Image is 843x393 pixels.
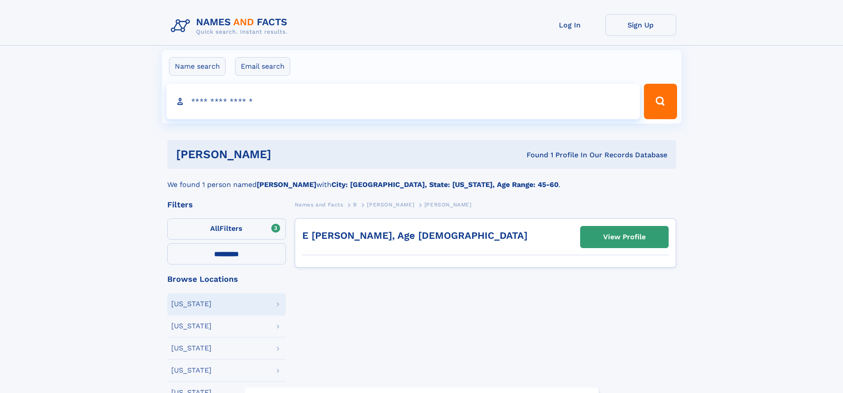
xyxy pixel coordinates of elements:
[367,199,414,210] a: [PERSON_NAME]
[424,202,472,208] span: [PERSON_NAME]
[295,199,343,210] a: Names and Facts
[176,149,399,160] h1: [PERSON_NAME]
[171,300,212,307] div: [US_STATE]
[535,14,605,36] a: Log In
[399,150,667,160] div: Found 1 Profile In Our Records Database
[167,169,676,190] div: We found 1 person named with .
[605,14,676,36] a: Sign Up
[167,201,286,209] div: Filters
[167,275,286,283] div: Browse Locations
[166,84,640,119] input: search input
[353,202,357,208] span: B
[167,218,286,240] label: Filters
[644,84,677,119] button: Search Button
[581,226,668,248] a: View Profile
[171,323,212,330] div: [US_STATE]
[210,224,219,233] span: All
[167,14,295,38] img: Logo Names and Facts
[302,230,527,241] a: E [PERSON_NAME], Age [DEMOGRAPHIC_DATA]
[367,202,414,208] span: [PERSON_NAME]
[353,199,357,210] a: B
[603,227,646,247] div: View Profile
[169,57,226,76] label: Name search
[257,180,316,189] b: [PERSON_NAME]
[171,367,212,374] div: [US_STATE]
[171,345,212,352] div: [US_STATE]
[235,57,290,76] label: Email search
[331,180,558,189] b: City: [GEOGRAPHIC_DATA], State: [US_STATE], Age Range: 45-60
